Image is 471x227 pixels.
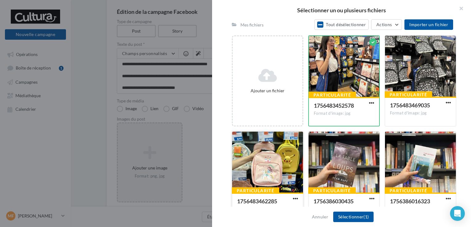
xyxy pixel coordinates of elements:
span: 1756483452578 [314,102,354,109]
div: Open Intercom Messenger [450,206,465,221]
span: Actions [376,22,392,27]
div: Format d'image: jpg [237,206,298,212]
div: Particularité [385,91,432,98]
span: 1756386030435 [313,198,354,205]
div: Particularité [309,92,356,98]
div: Format d'image: jpg [313,206,375,212]
div: Format d'image: jpg [314,111,374,116]
h2: Sélectionner un ou plusieurs fichiers [222,7,461,13]
div: Mes fichiers [240,22,264,28]
button: Tout désélectionner [314,19,369,30]
div: Particularité [385,187,432,194]
span: 1756483462285 [237,198,277,205]
span: 1756386016323 [390,198,430,205]
button: Sélectionner(1) [333,212,374,222]
button: Actions [371,19,402,30]
div: Format d'image: jpg [390,206,451,212]
div: Particularité [308,187,356,194]
span: 1756483469035 [390,102,430,109]
span: Importer un fichier [409,22,448,27]
button: Annuler [309,213,331,221]
div: Ajouter un fichier [235,88,300,94]
button: Importer un fichier [404,19,453,30]
div: Particularité [232,187,279,194]
span: (1) [363,214,369,219]
div: Format d'image: jpg [390,110,451,116]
